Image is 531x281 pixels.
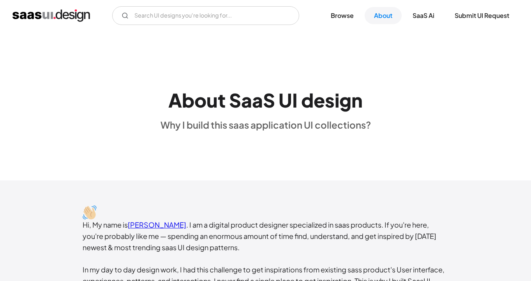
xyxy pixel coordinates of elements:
a: SaaS Ai [403,7,444,24]
a: Submit UI Request [445,7,519,24]
a: home [12,9,90,22]
div: Why I build this saas application UI collections? [161,119,371,131]
h1: About SaaS UI design [168,89,363,111]
a: Browse [321,7,363,24]
form: Email Form [112,6,299,25]
a: About [365,7,402,24]
a: [PERSON_NAME] [128,220,186,229]
input: Search UI designs you're looking for... [112,6,299,25]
